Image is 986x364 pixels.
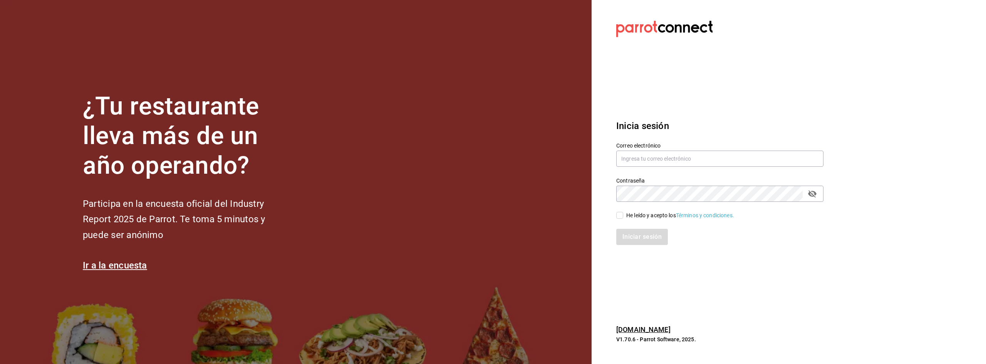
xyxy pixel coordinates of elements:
[676,212,734,218] a: Términos y condiciones.
[616,143,823,148] label: Correo electrónico
[83,260,147,271] a: Ir a la encuesta
[806,187,819,200] button: passwordField
[616,151,823,167] input: Ingresa tu correo electrónico
[616,119,823,133] h3: Inicia sesión
[626,211,734,220] div: He leído y acepto los
[83,196,291,243] h2: Participa en la encuesta oficial del Industry Report 2025 de Parrot. Te toma 5 minutos y puede se...
[616,178,823,183] label: Contraseña
[83,92,291,180] h1: ¿Tu restaurante lleva más de un año operando?
[616,325,671,334] a: [DOMAIN_NAME]
[616,335,823,343] p: V1.70.6 - Parrot Software, 2025.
